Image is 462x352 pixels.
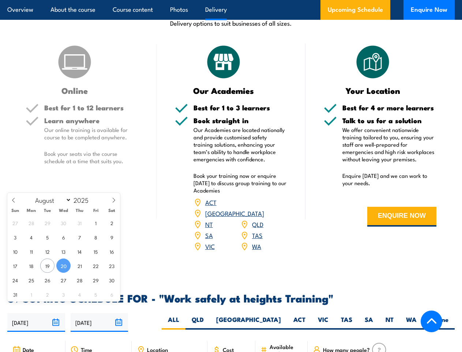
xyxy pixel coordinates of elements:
p: Enquire [DATE] and we can work to your needs. [342,172,436,187]
span: July 29, 2025 [40,216,55,230]
span: August 10, 2025 [8,244,22,258]
a: TAS [252,231,263,239]
span: August 14, 2025 [72,244,87,258]
span: August 13, 2025 [56,244,71,258]
p: Our Academies are located nationally and provide customised safety training solutions, enhancing ... [194,126,288,163]
label: VIC [312,315,335,330]
input: From date [7,313,65,332]
span: August 5, 2025 [40,230,55,244]
p: Delivery options to suit businesses of all sizes. [7,19,455,27]
span: September 2, 2025 [40,287,55,301]
h5: Best for 4 or more learners [342,104,436,111]
span: Sun [7,208,23,213]
h5: Book straight in [194,117,288,124]
span: August 3, 2025 [8,230,22,244]
span: Tue [40,208,56,213]
span: Fri [88,208,104,213]
p: We offer convenient nationwide training tailored to you, ensuring your staff are well-prepared fo... [342,126,436,163]
span: September 3, 2025 [56,287,71,301]
label: NT [379,315,400,330]
span: August 23, 2025 [105,258,119,273]
h3: Your Location [324,86,422,95]
select: Month [32,195,72,205]
input: To date [71,313,128,332]
a: SA [205,231,213,239]
label: TAS [335,315,358,330]
a: WA [252,242,261,250]
h3: Online [26,86,124,95]
label: SA [358,315,379,330]
span: August 25, 2025 [24,273,38,287]
span: September 5, 2025 [89,287,103,301]
span: August 17, 2025 [8,258,22,273]
span: July 31, 2025 [72,216,87,230]
span: August 26, 2025 [40,273,55,287]
span: August 29, 2025 [89,273,103,287]
h5: Talk to us for a solution [342,117,436,124]
span: August 15, 2025 [89,244,103,258]
p: Book your seats via the course schedule at a time that suits you. [44,150,138,165]
span: August 2, 2025 [105,216,119,230]
span: August 21, 2025 [72,258,87,273]
label: ACT [287,315,312,330]
label: WA [400,315,423,330]
h5: Learn anywhere [44,117,138,124]
span: August 6, 2025 [56,230,71,244]
a: QLD [252,220,263,228]
span: August 1, 2025 [89,216,103,230]
span: August 16, 2025 [105,244,119,258]
span: September 6, 2025 [105,287,119,301]
button: ENQUIRE NOW [367,207,436,227]
a: VIC [205,242,215,250]
span: August 8, 2025 [89,230,103,244]
h5: Best for 1 to 12 learners [44,104,138,111]
span: August 30, 2025 [105,273,119,287]
span: August 28, 2025 [72,273,87,287]
span: August 24, 2025 [8,273,22,287]
a: NT [205,220,213,228]
span: September 1, 2025 [24,287,38,301]
label: ALL [162,315,185,330]
label: QLD [185,315,210,330]
span: August 9, 2025 [105,230,119,244]
span: August 12, 2025 [40,244,55,258]
h3: Our Academies [175,86,273,95]
span: September 4, 2025 [72,287,87,301]
span: August 18, 2025 [24,258,38,273]
input: Year [71,195,95,204]
span: Thu [72,208,88,213]
label: [GEOGRAPHIC_DATA] [210,315,287,330]
span: August 4, 2025 [24,230,38,244]
span: August 27, 2025 [56,273,71,287]
h5: Best for 1 to 3 learners [194,104,288,111]
h2: UPCOMING SCHEDULE FOR - "Work safely at heights Training" [7,293,455,302]
span: August 20, 2025 [56,258,71,273]
span: August 11, 2025 [24,244,38,258]
span: Sat [104,208,120,213]
span: August 7, 2025 [72,230,87,244]
p: Our online training is available for course to be completed anywhere. [44,126,138,141]
span: July 30, 2025 [56,216,71,230]
p: Book your training now or enquire [DATE] to discuss group training to our Academies [194,172,288,194]
span: Wed [56,208,72,213]
span: July 28, 2025 [24,216,38,230]
span: August 19, 2025 [40,258,55,273]
span: July 27, 2025 [8,216,22,230]
span: August 22, 2025 [89,258,103,273]
span: Mon [23,208,40,213]
span: August 31, 2025 [8,287,22,301]
a: ACT [205,198,217,206]
a: [GEOGRAPHIC_DATA] [205,209,264,217]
